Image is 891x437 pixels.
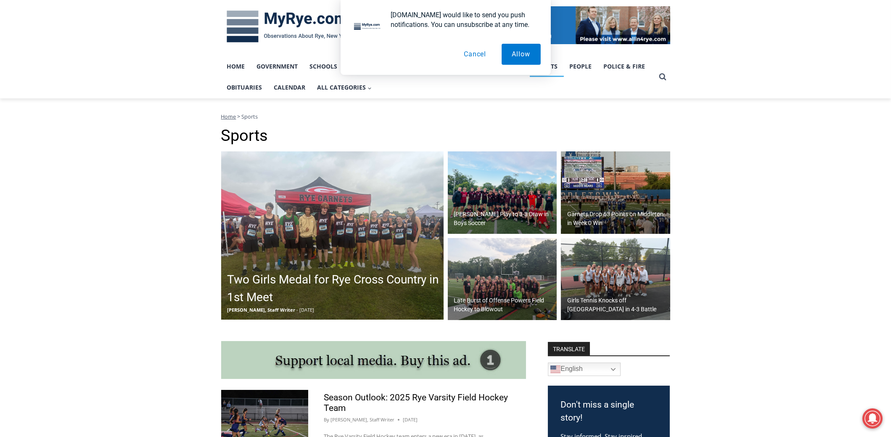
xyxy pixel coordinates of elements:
[453,44,497,65] button: Cancel
[384,10,541,29] div: [DOMAIN_NAME] would like to send you push notifications. You can unsubscribe at any time.
[567,210,668,228] h2: Garnets Drop 63 Points on Middleton in Week 0 Win
[242,113,258,120] span: Sports
[561,151,670,234] a: Garnets Drop 63 Points on Middleton in Week 0 Win
[268,77,312,98] a: Calendar
[561,151,670,234] img: (PHOTO: Rye and Middletown walking to midfield before their Week 0 game on Friday, September 5, 2...
[561,238,670,320] img: (PHOTO: The Rye Girls Tennis team claimed a 4-3 victory over Mamaroneck on Friday, September 5, 2...
[300,307,315,313] span: [DATE]
[454,210,555,228] h2: [PERSON_NAME] Play to 3-3 Draw in Boys Soccer
[561,238,670,320] a: Girls Tennis Knocks off [GEOGRAPHIC_DATA] in 4-3 Battle
[227,271,442,306] h2: Two Girls Medal for Rye Cross Country in 1st Meet
[330,416,394,423] a: [PERSON_NAME], Staff Writer
[221,341,526,379] img: support local media, buy this ad
[312,77,378,98] button: Child menu of All Categories
[221,151,444,320] a: Two Girls Medal for Rye Cross Country in 1st Meet [PERSON_NAME], Staff Writer - [DATE]
[448,238,557,320] img: (PHOTO: The 2025 Rye Varsity Field Hockey team after their win vs Ursuline on Friday, September 5...
[454,296,555,314] h2: Late Burst of Offense Powers Field Hockey to Blowout
[220,84,390,103] span: Intern @ [DOMAIN_NAME]
[0,85,85,105] a: Open Tues. - Sun. [PHONE_NUMBER]
[548,342,590,355] strong: TRANSLATE
[238,113,241,120] span: >
[550,364,561,374] img: en
[221,77,268,98] a: Obituaries
[221,113,236,120] a: Home
[221,112,670,121] nav: Breadcrumbs
[448,238,557,320] a: Late Burst of Offense Powers Field Hockey to Blowout
[448,151,557,234] img: (PHOTO: The 2025 Rye Boys Varsity Soccer team. Contributed.)
[561,398,657,425] h3: Don't miss a single story!
[221,151,444,320] img: (PHOTO: The Rye Varsity Cross Country team after their first meet on Saturday, September 6, 2025....
[324,392,508,413] a: Season Outlook: 2025 Rye Varsity Field Hockey Team
[221,56,655,98] nav: Primary Navigation
[86,53,119,101] div: "the precise, almost orchestrated movements of cutting and assembling sushi and [PERSON_NAME] mak...
[403,416,418,424] time: [DATE]
[202,82,407,105] a: Intern @ [DOMAIN_NAME]
[212,0,397,82] div: "[PERSON_NAME] and I covered the [DATE] Parade, which was a really eye opening experience as I ha...
[324,416,329,424] span: By
[502,44,541,65] button: Allow
[221,126,670,146] h1: Sports
[567,296,668,314] h2: Girls Tennis Knocks off [GEOGRAPHIC_DATA] in 4-3 Battle
[548,363,621,376] a: English
[297,307,299,313] span: -
[227,307,296,313] span: [PERSON_NAME], Staff Writer
[351,10,384,44] img: notification icon
[448,151,557,234] a: [PERSON_NAME] Play to 3-3 Draw in Boys Soccer
[655,69,670,85] button: View Search Form
[3,87,82,119] span: Open Tues. - Sun. [PHONE_NUMBER]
